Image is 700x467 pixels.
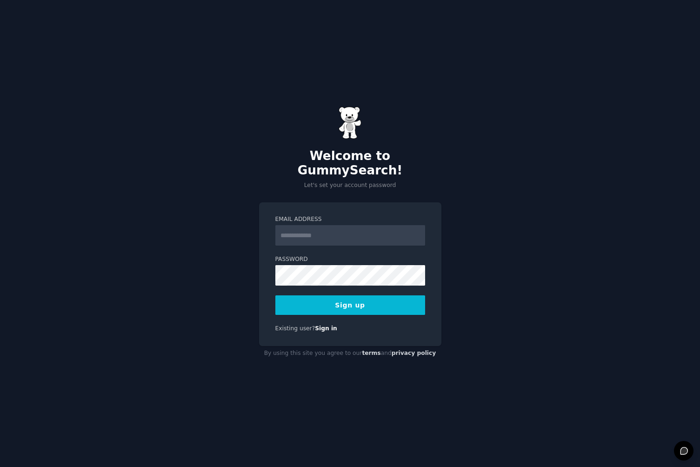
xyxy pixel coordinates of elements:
[259,346,441,361] div: By using this site you agree to our and
[275,255,425,264] label: Password
[339,107,362,139] img: Gummy Bear
[275,215,425,224] label: Email Address
[259,181,441,190] p: Let's set your account password
[275,295,425,315] button: Sign up
[259,149,441,178] h2: Welcome to GummySearch!
[275,325,315,332] span: Existing user?
[362,350,380,356] a: terms
[315,325,337,332] a: Sign in
[392,350,436,356] a: privacy policy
